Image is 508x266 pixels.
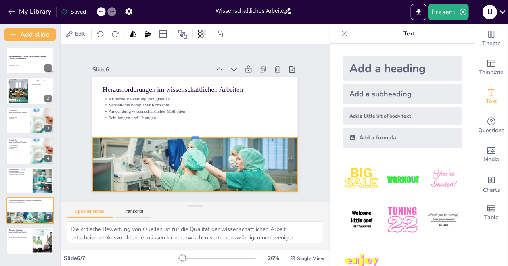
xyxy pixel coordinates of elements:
p: Regelmäßiges Feedback [9,235,30,237]
p: Steigerung der Qualität [9,239,30,240]
span: Table [484,213,499,222]
div: 26 % [264,254,283,262]
button: Speaker Notes [67,209,113,218]
div: 3 [6,108,54,134]
p: Evidenzbasierte Entscheidungen [9,172,30,173]
p: Herausforderungen im wissenschaftlichen Arbeiten [9,199,52,202]
p: Anwendung wissenschaftlicher Methoden [9,205,52,206]
div: Add a table [475,198,508,227]
p: Bedeutung für OTA/ATA Auszubildende [9,168,30,173]
div: 7 [6,227,54,254]
p: Angewandte Wissenschaften [30,86,52,88]
p: Generated with [URL] [9,64,52,66]
div: Get real-time input from your audience [475,111,508,140]
button: Present [428,4,468,20]
div: Layout [157,28,169,41]
span: Template [479,68,504,77]
p: Verständnis komplexer Konzepte [9,203,52,205]
span: Media [484,155,500,164]
strong: Wissenschaftliches Arbeiten: Schlüsselkompetenzen für OTA/ATA Auszubildende [9,56,46,60]
div: Add images, graphics, shapes or video [475,140,508,169]
div: 7 [44,245,52,252]
img: 2.jpeg [384,160,421,198]
p: Auseinandersetzung mit Anforderungen [9,237,30,239]
span: Theme [482,39,501,48]
p: Bestandteile wissenschaftlichen Arbeitens [9,139,28,143]
p: Herausforderungen im wissenschaftlichen Arbeiten [103,85,288,95]
img: 6.jpeg [425,201,462,239]
p: Qualität der Patientenversorgung [9,173,30,175]
div: 1 [44,64,52,72]
p: Text [351,24,467,44]
div: 4 [6,137,54,164]
p: Schulungen und Übungen [9,206,52,208]
div: Add a little bit of body text [343,107,462,125]
div: 5 [44,185,52,192]
img: 4.jpeg [343,201,380,239]
p: Verständnis komplexer Konzepte [103,102,288,108]
textarea: Die kritische Bewertung von Quellen ist für die Qualität der wissenschaftlichen Arbeit entscheide... [67,221,323,243]
p: Diese Präsentation behandelt die Grundlagen des wissenschaftlichen Arbeitens, die verschiedenen A... [9,60,52,64]
span: Single View [297,255,325,262]
div: 2 [44,95,52,102]
span: Position [178,29,188,39]
p: Datensammlung [9,146,28,148]
span: Text [486,97,497,106]
p: Literaturrecherche [9,145,28,147]
div: Add a subheading [343,84,462,104]
p: Arten von Wissenschaft [30,79,52,82]
div: 6 [6,197,54,224]
p: Kritisches Denken [9,175,30,177]
button: My Library [6,5,55,18]
img: 5.jpeg [384,201,421,239]
div: Slide 6 / 7 [64,254,178,262]
p: Kritische Bewertung von Quellen [103,96,288,102]
div: Slide 6 [92,66,210,73]
div: 3 [44,125,52,132]
p: Themenfindung [9,143,28,145]
input: Insert title [216,5,284,17]
div: 5 [6,168,54,194]
p: Tipps für erfolgreiches wissenschaftliches Arbeiten [9,229,30,233]
p: Frühe Recherche [9,234,30,236]
p: Schulungen und Übungen [103,114,288,121]
span: Charts [483,186,500,195]
p: Datensammlung [9,116,28,118]
p: Naturwissenschaften [30,82,52,83]
div: Add charts and graphs [475,169,508,198]
p: Analyse [9,118,28,120]
button: Add slide [4,28,56,41]
p: Bestandteile wissenschaftlichen Arbeitens [9,109,28,114]
p: Sozialwissenschaften [30,83,52,85]
div: 2 [6,77,54,104]
p: Geisteswissenschaften [30,85,52,87]
div: Saved [61,8,86,16]
div: I J [483,5,497,19]
p: Analyse [9,148,28,150]
button: I J [483,4,497,20]
button: Transcript [116,209,152,218]
p: Kritische Bewertung von Quellen [9,202,52,204]
div: Add a formula [343,128,462,148]
img: 1.jpeg [343,160,380,198]
div: 6 [44,214,52,222]
div: Add text boxes [475,82,508,111]
img: 3.jpeg [425,160,462,198]
button: Export to PowerPoint [411,4,426,20]
p: Themenfindung [9,114,28,115]
p: Anwendung wissenschaftlicher Methoden [103,108,288,115]
p: Literaturrecherche [9,115,28,116]
div: Add a heading [343,56,462,81]
p: Integration von Erkenntnissen [9,176,30,178]
div: Change the overall theme [475,24,508,53]
span: Edit [73,30,86,38]
div: 4 [44,155,52,162]
div: 1 [6,48,54,74]
span: Questions [479,126,505,135]
div: Add ready made slides [475,53,508,82]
